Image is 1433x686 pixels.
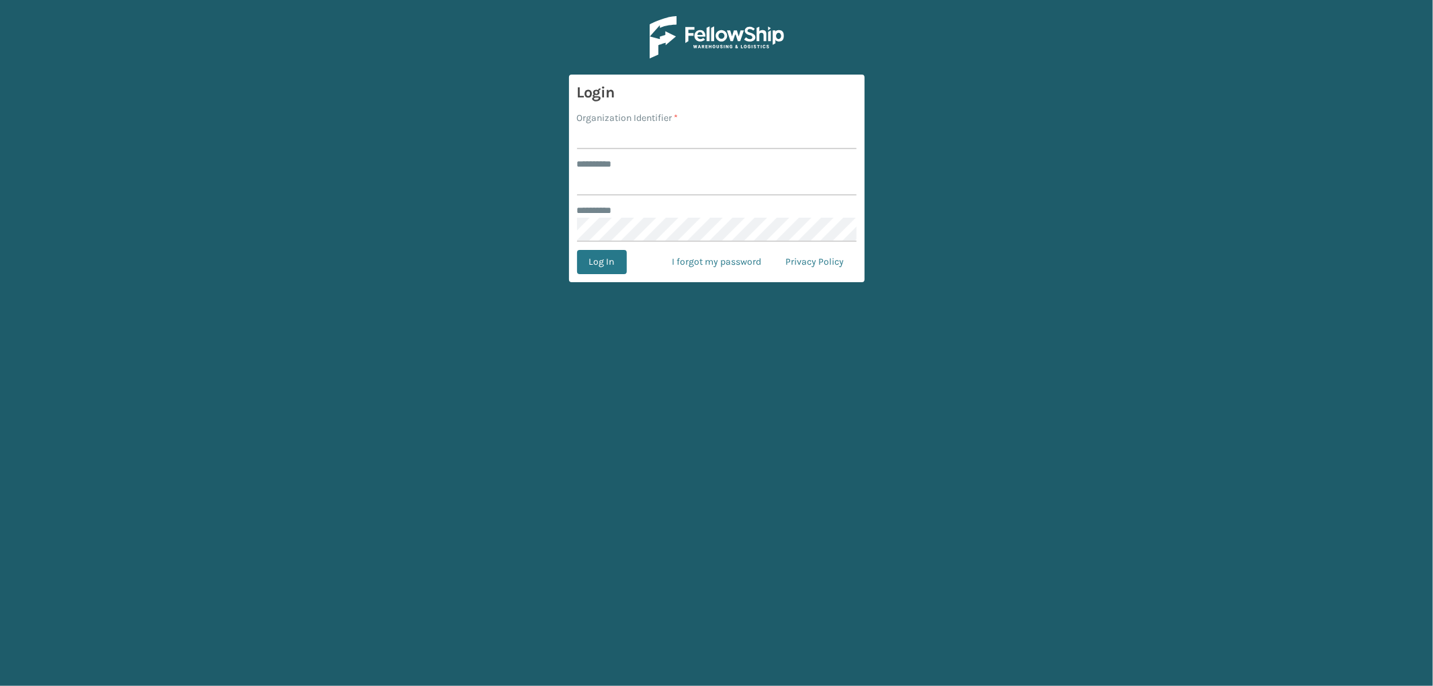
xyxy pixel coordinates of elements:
[774,250,857,274] a: Privacy Policy
[577,111,679,125] label: Organization Identifier
[577,250,627,274] button: Log In
[650,16,784,58] img: Logo
[660,250,774,274] a: I forgot my password
[577,83,857,103] h3: Login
